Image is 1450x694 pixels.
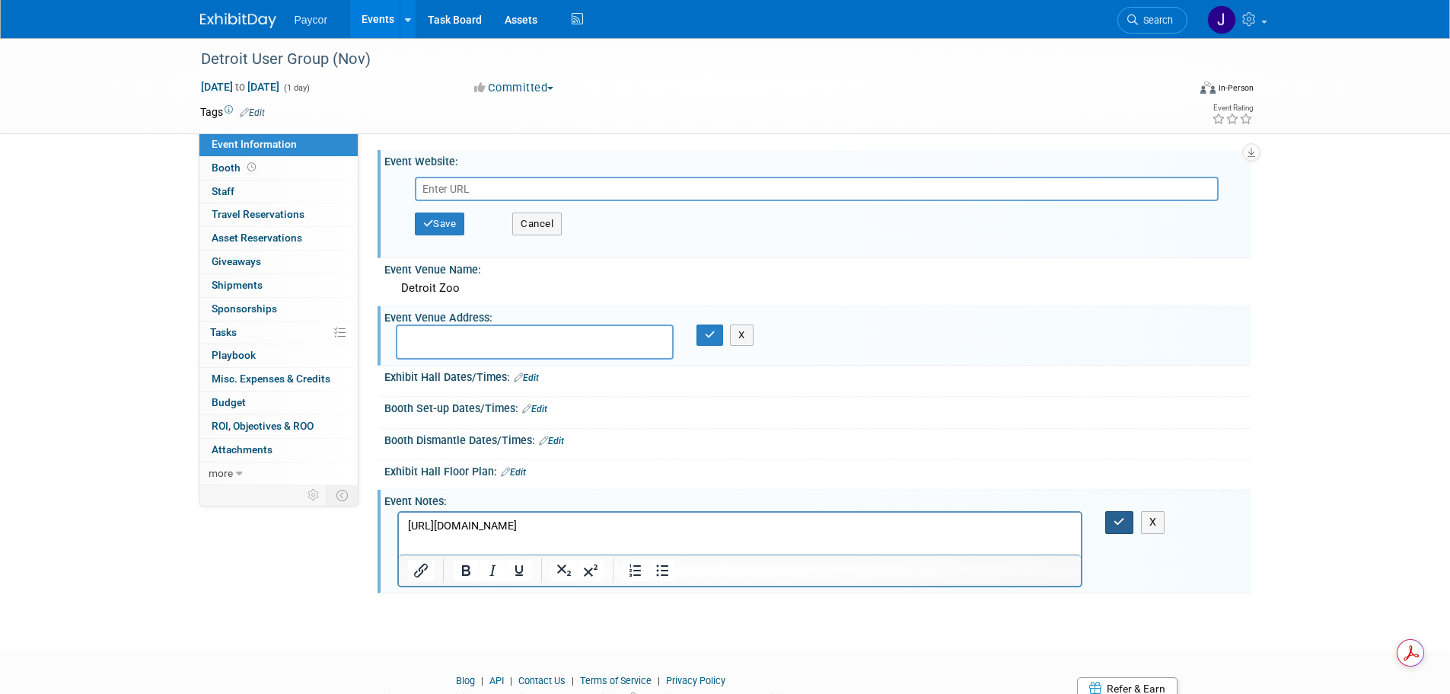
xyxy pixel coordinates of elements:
span: to [233,81,247,93]
span: Booth not reserved yet [244,162,259,173]
a: Sponsorships [199,298,358,321]
span: Travel Reservations [212,208,304,220]
div: Detroit User Group (Nov) [196,46,1165,73]
span: Search [1138,14,1173,26]
span: ROI, Objectives & ROO [212,420,314,432]
button: Superscript [578,560,604,581]
div: In-Person [1218,82,1254,94]
a: Search [1117,7,1187,34]
div: Exhibit Hall Floor Plan: [384,460,1251,480]
a: Staff [199,181,358,203]
span: | [654,675,664,686]
button: Underline [506,560,532,581]
a: Attachments [199,439,358,462]
a: API [489,675,504,686]
button: Bold [453,560,479,581]
a: Event Information [199,133,358,156]
img: Jenny Campbell [1207,5,1236,34]
div: Event Notes: [384,490,1251,509]
span: Giveaways [212,255,261,267]
a: Privacy Policy [666,675,725,686]
img: Format-Inperson.png [1200,82,1216,94]
span: Playbook [212,349,256,361]
button: Bullet list [649,560,675,581]
span: more [209,467,233,479]
td: Toggle Event Tabs [327,485,358,505]
span: Tasks [210,326,237,338]
span: Asset Reservations [212,232,302,244]
input: Enter URL [415,177,1219,201]
div: Event Website: [384,150,1251,169]
span: Sponsorships [212,302,277,315]
button: Save [415,213,465,235]
div: Event Rating [1212,104,1253,112]
iframe: Rich Text Area [399,513,1082,555]
div: Booth Set-up Dates/Times: [384,397,1251,417]
a: Budget [199,392,358,414]
a: Booth [199,157,358,180]
a: Contact Us [518,675,566,686]
button: X [1141,511,1165,533]
span: Staff [212,185,234,197]
div: Exhibit Hall Dates/Times: [384,366,1251,385]
span: Event Information [212,138,297,150]
button: Cancel [512,213,562,235]
span: Attachments [212,443,272,456]
button: Italic [480,560,505,581]
div: Event Venue Address: [384,306,1251,325]
span: Booth [212,162,259,174]
a: Edit [539,436,564,446]
button: Subscript [551,560,577,581]
a: Terms of Service [580,675,652,686]
span: Misc. Expenses & Credits [212,373,330,385]
span: Shipments [212,279,263,291]
button: Insert/edit link [408,560,434,581]
div: Event Format [1098,79,1254,102]
div: Booth Dismantle Dates/Times: [384,429,1251,449]
span: Budget [212,396,246,408]
a: Playbook [199,344,358,367]
span: [DATE] [DATE] [200,80,280,94]
a: Edit [240,107,265,118]
td: Tags [200,104,265,120]
button: Numbered list [623,560,649,581]
a: Edit [514,373,539,383]
span: | [477,675,487,686]
a: Blog [456,675,475,686]
a: Shipments [199,274,358,297]
div: Event Venue Name: [384,258,1251,277]
span: | [506,675,516,686]
img: ExhibitDay [200,13,276,28]
a: Travel Reservations [199,203,358,226]
a: Edit [501,467,526,478]
span: | [568,675,578,686]
a: Tasks [199,321,358,344]
a: Misc. Expenses & Credits [199,368,358,391]
a: Edit [522,404,547,414]
button: Committed [469,80,559,96]
a: Asset Reservations [199,227,358,250]
a: ROI, Objectives & ROO [199,415,358,438]
span: (1 day) [282,83,310,93]
a: more [199,462,358,485]
a: Giveaways [199,251,358,273]
td: Personalize Event Tab Strip [301,485,327,505]
div: Detroit Zoo [396,277,1239,300]
button: X [730,325,754,346]
span: Paycor [295,14,328,26]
